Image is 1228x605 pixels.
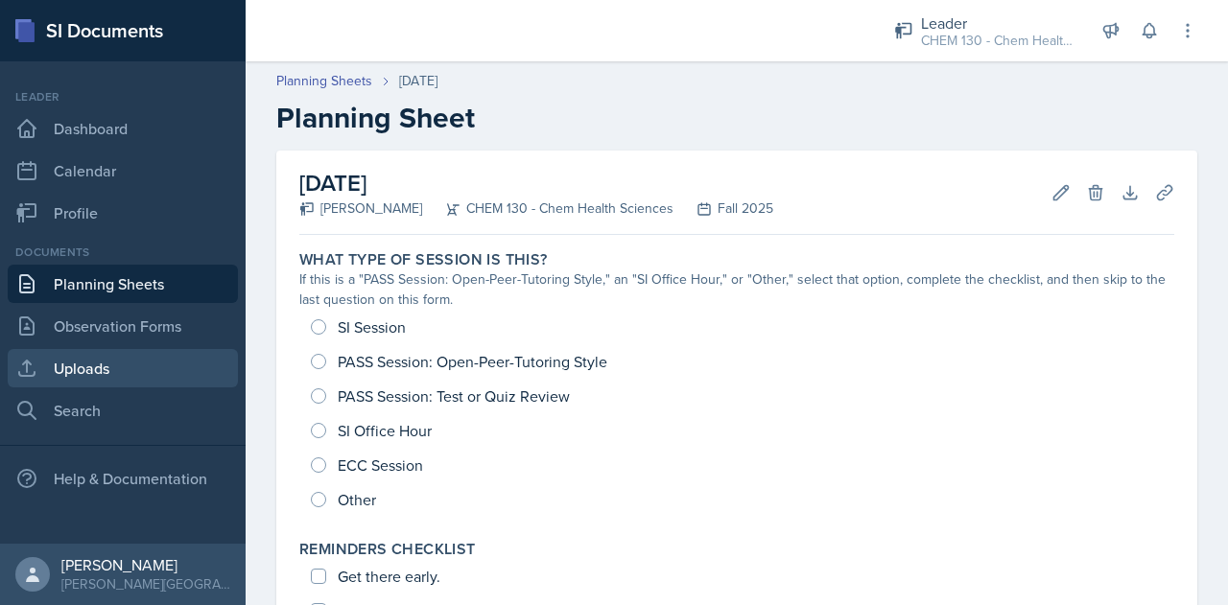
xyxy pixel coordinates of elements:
a: Calendar [8,151,238,190]
div: [DATE] [399,71,437,91]
h2: [DATE] [299,166,773,200]
div: Fall 2025 [673,198,773,219]
div: [PERSON_NAME] [299,198,422,219]
div: Leader [8,88,238,105]
a: Uploads [8,349,238,387]
div: Documents [8,244,238,261]
a: Dashboard [8,109,238,148]
a: Search [8,391,238,430]
a: Planning Sheets [8,265,238,303]
a: Planning Sheets [276,71,372,91]
div: CHEM 130 - Chem Health Sciences [422,198,673,219]
a: Observation Forms [8,307,238,345]
div: CHEM 130 - Chem Health Sciences / Fall 2025 [921,31,1074,51]
div: Help & Documentation [8,459,238,498]
div: [PERSON_NAME] [61,555,230,574]
div: If this is a "PASS Session: Open-Peer-Tutoring Style," an "SI Office Hour," or "Other," select th... [299,269,1174,310]
div: [PERSON_NAME][GEOGRAPHIC_DATA] [61,574,230,593]
h2: Planning Sheet [276,101,1197,135]
a: Profile [8,194,238,232]
div: Leader [921,12,1074,35]
label: Reminders Checklist [299,540,476,559]
label: What type of session is this? [299,250,548,269]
